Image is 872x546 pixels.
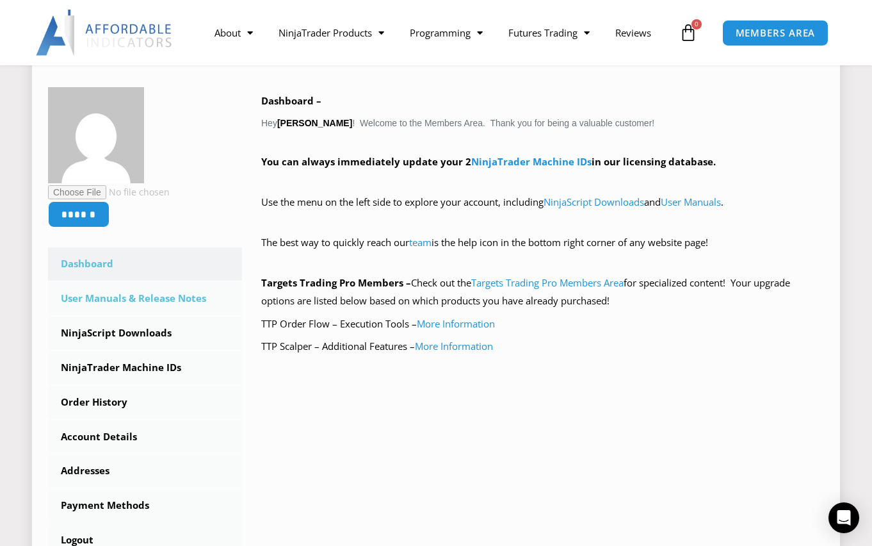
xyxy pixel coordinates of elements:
a: User Manuals & Release Notes [48,282,242,315]
a: NinjaTrader Machine IDs [48,351,242,385]
img: c6d66b43e476d362a23fcd99447ad3371bb7f7dc762a23d13248907fc2f006b5 [48,87,144,183]
b: Dashboard – [261,94,321,107]
a: User Manuals [661,195,721,208]
p: TTP Order Flow – Execution Tools – [261,315,824,333]
a: NinjaTrader Machine IDs [471,155,592,168]
p: TTP Scalper – Additional Features – [261,338,824,356]
a: MEMBERS AREA [722,20,829,46]
a: Dashboard [48,247,242,281]
a: Payment Methods [48,489,242,522]
nav: Menu [202,18,676,47]
p: The best way to quickly reach our is the help icon in the bottom right corner of any website page! [261,234,824,270]
a: NinjaScript Downloads [544,195,644,208]
p: Use the menu on the left side to explore your account, including and . [261,194,824,229]
a: More Information [417,317,495,330]
a: NinjaTrader Products [266,18,397,47]
div: Hey ! Welcome to the Members Area. Thank you for being a valuable customer! [261,92,824,356]
a: More Information [415,340,493,352]
a: Reviews [602,18,664,47]
strong: Targets Trading Pro Members – [261,276,411,289]
div: Open Intercom Messenger [828,502,859,533]
a: 0 [660,14,716,51]
a: About [202,18,266,47]
span: 0 [691,19,702,29]
a: Addresses [48,454,242,488]
a: Account Details [48,420,242,454]
strong: You can always immediately update your 2 in our licensing database. [261,155,716,168]
span: MEMBERS AREA [736,28,816,38]
a: NinjaScript Downloads [48,317,242,350]
a: Targets Trading Pro Members Area [471,276,624,289]
strong: [PERSON_NAME] [277,118,352,128]
p: Check out the for specialized content! Your upgrade options are listed below based on which produ... [261,274,824,310]
a: Programming [397,18,496,47]
a: Order History [48,386,242,419]
a: team [409,236,432,249]
img: LogoAI | Affordable Indicators – NinjaTrader [36,10,174,56]
a: Futures Trading [496,18,602,47]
